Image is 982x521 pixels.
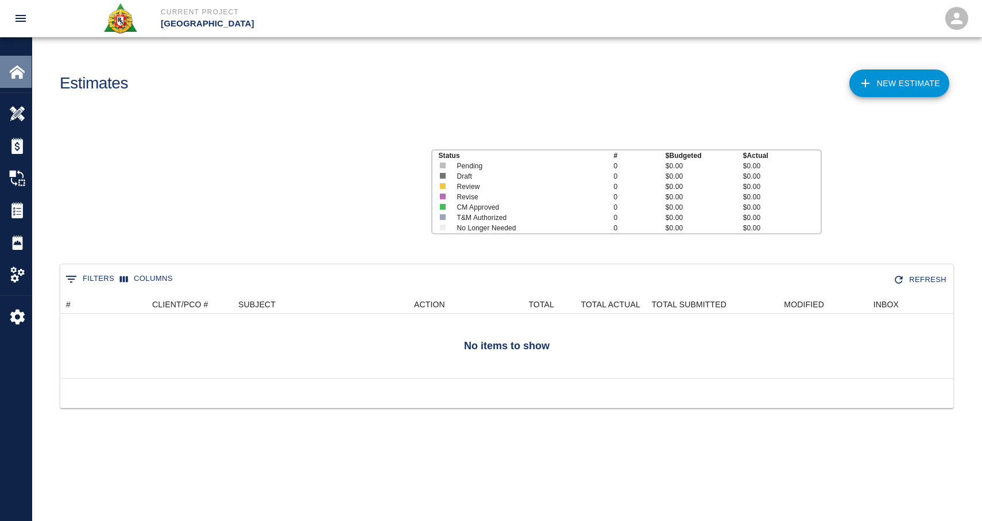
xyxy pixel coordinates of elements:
p: $ Actual [743,150,821,161]
p: Revise [457,192,565,202]
p: 0 [614,192,666,202]
p: $0.00 [743,202,821,213]
p: $0.00 [743,171,821,182]
button: Show filters [63,270,117,288]
p: CM Approved [457,202,565,213]
div: # [66,295,71,314]
button: open drawer [7,5,34,32]
div: ACTION [376,295,480,314]
div: TOTAL SUBMITTED [646,295,732,314]
p: $0.00 [743,182,821,192]
p: 0 [614,213,666,223]
div: TOTAL ACTUAL [560,295,646,314]
p: $0.00 [666,202,743,213]
div: TOTAL SUBMITTED [652,295,726,314]
p: $0.00 [666,213,743,223]
div: MODIFIED [732,295,830,314]
p: $0.00 [743,223,821,233]
div: # [60,295,146,314]
div: TOTAL [480,295,560,314]
p: T&M Authorized [457,213,565,223]
p: $0.00 [743,213,821,223]
iframe: Chat Widget [925,466,982,521]
div: Refresh the list [891,270,951,290]
p: No Longer Needed [457,223,565,233]
p: Status [438,150,613,161]
p: $0.00 [666,161,743,171]
p: $0.00 [666,192,743,202]
p: $0.00 [743,192,821,202]
p: Pending [457,161,565,171]
p: $0.00 [666,182,743,192]
div: CLIENT/PCO # [152,295,208,314]
a: NEW ESTIMATE [849,70,949,97]
div: TOTAL ACTUAL [581,295,640,314]
p: Current Project [161,7,553,17]
p: 0 [614,223,666,233]
p: $0.00 [666,223,743,233]
img: Roger & Sons Concrete [103,2,138,34]
p: Draft [457,171,565,182]
p: $ Budgeted [666,150,743,161]
div: CLIENT/PCO # [146,295,233,314]
p: $0.00 [666,171,743,182]
p: # [614,150,666,161]
p: 0 [614,202,666,213]
div: SUBJECT [233,295,376,314]
p: $0.00 [743,161,821,171]
div: INBOX [830,295,904,314]
div: SUBJECT [238,295,276,314]
div: MODIFIED [784,295,824,314]
h1: Estimates [60,74,128,93]
div: TOTAL [528,295,554,314]
p: [GEOGRAPHIC_DATA] [161,17,553,30]
p: 0 [614,171,666,182]
div: ACTION [414,295,445,314]
button: Select columns [117,270,176,288]
p: 0 [614,182,666,192]
p: Review [457,182,565,192]
p: 0 [614,161,666,171]
button: Refresh [891,270,951,290]
div: INBOX [873,295,899,314]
